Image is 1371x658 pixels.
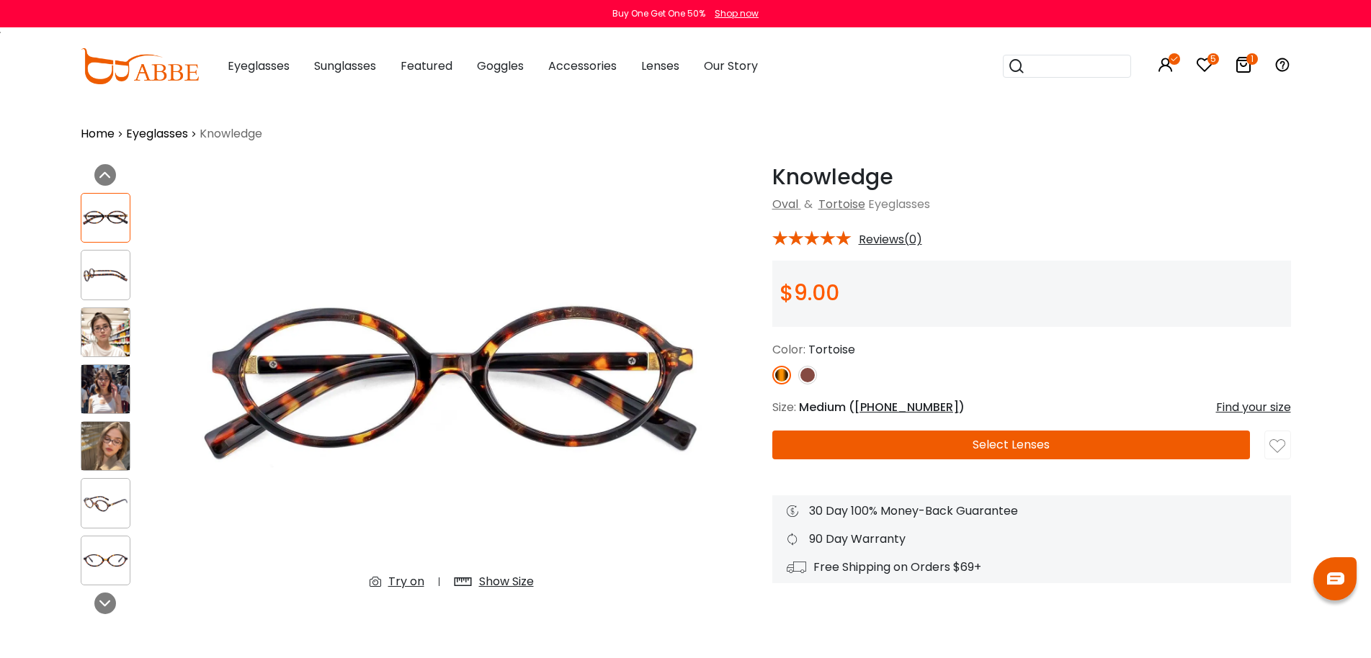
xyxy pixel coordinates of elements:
img: Knowledge Tortoise Acetate Eyeglasses , UniversalBridgeFit Frames from ABBE Glasses [81,491,130,515]
img: like [1269,438,1285,454]
img: Knowledge Tortoise Acetate Eyeglasses , UniversalBridgeFit Frames from ABBE Glasses [81,206,130,230]
img: chat [1327,572,1344,585]
a: Oval [772,196,798,212]
div: Find your size [1216,399,1291,416]
i: 5 [1207,53,1219,65]
a: Shop now [707,7,759,19]
a: 1 [1235,59,1252,76]
span: Color: [772,341,805,358]
img: Knowledge Tortoise Acetate Eyeglasses , UniversalBridgeFit Frames from ABBE Glasses [81,422,130,470]
span: Knowledge [200,125,262,143]
h1: Knowledge [772,164,1291,190]
span: Size: [772,399,796,415]
span: Our Story [704,58,758,74]
img: Knowledge Tortoise Acetate Eyeglasses , UniversalBridgeFit Frames from ABBE Glasses [81,263,130,287]
i: 1 [1246,53,1258,65]
div: Free Shipping on Orders $69+ [787,559,1277,576]
a: Tortoise [818,196,865,212]
span: Accessories [548,58,617,74]
div: 30 Day 100% Money-Back Guarantee [787,502,1277,520]
span: Eyeglasses [868,196,930,212]
img: Knowledge Tortoise Acetate Eyeglasses , UniversalBridgeFit Frames from ABBE Glasses [81,549,130,573]
img: Knowledge Tortoise Acetate Eyeglasses , UniversalBridgeFit Frames from ABBE Glasses [189,164,715,602]
div: Buy One Get One 50% [612,7,705,20]
span: & [801,196,816,212]
span: $9.00 [780,277,839,308]
div: Show Size [479,573,534,590]
div: Shop now [715,7,759,20]
span: [PHONE_NUMBER] [854,399,959,415]
div: 90 Day Warranty [787,531,1277,548]
span: Reviews(0) [859,233,922,246]
span: Lenses [641,58,679,74]
span: Eyeglasses [228,58,290,74]
span: Goggles [477,58,524,74]
img: abbeglasses.com [81,48,199,84]
a: Eyeglasses [126,125,188,143]
button: Select Lenses [772,431,1250,459]
a: 5 [1196,59,1213,76]
a: Home [81,125,115,143]
span: Featured [401,58,452,74]
span: Medium ( ) [799,399,965,415]
span: Tortoise [808,341,855,358]
img: Knowledge Tortoise Acetate Eyeglasses , UniversalBridgeFit Frames from ABBE Glasses [81,308,130,356]
div: Try on [388,573,424,590]
span: Sunglasses [314,58,376,74]
img: Knowledge Tortoise Acetate Eyeglasses , UniversalBridgeFit Frames from ABBE Glasses [81,365,130,413]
